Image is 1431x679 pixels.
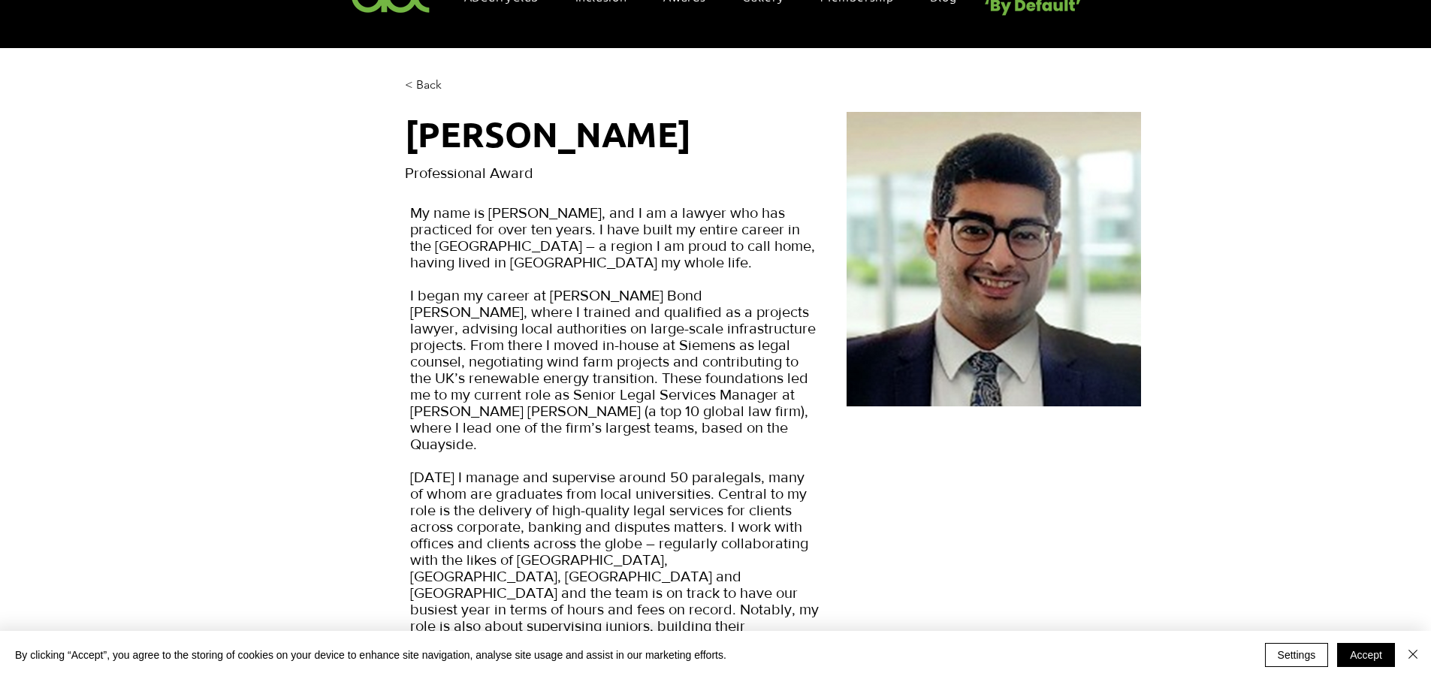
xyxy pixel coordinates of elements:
[1404,643,1422,667] button: Close
[15,648,726,662] span: By clicking “Accept”, you agree to the storing of cookies on your device to enhance site navigati...
[405,164,533,181] span: Professional Award
[405,74,464,96] a: < Back
[1265,643,1329,667] button: Settings
[405,112,691,155] span: [PERSON_NAME]
[405,77,442,93] span: < Back
[1404,645,1422,663] img: Close
[1337,643,1395,667] button: Accept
